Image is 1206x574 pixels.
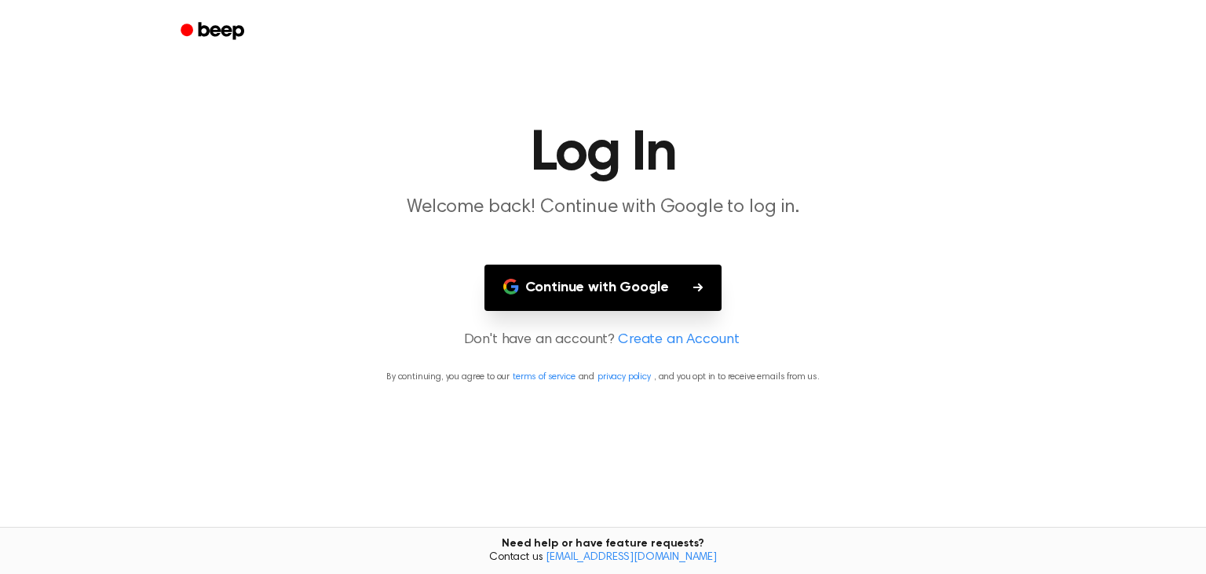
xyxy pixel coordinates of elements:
[19,330,1187,351] p: Don't have an account?
[201,126,1005,182] h1: Log In
[484,265,722,311] button: Continue with Google
[546,552,717,563] a: [EMAIL_ADDRESS][DOMAIN_NAME]
[618,330,739,351] a: Create an Account
[301,195,904,221] p: Welcome back! Continue with Google to log in.
[170,16,258,47] a: Beep
[9,551,1197,565] span: Contact us
[19,370,1187,384] p: By continuing, you agree to our and , and you opt in to receive emails from us.
[513,372,575,382] a: terms of service
[598,372,651,382] a: privacy policy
